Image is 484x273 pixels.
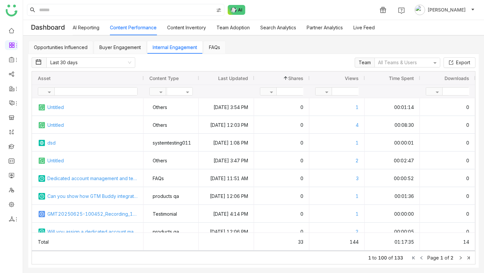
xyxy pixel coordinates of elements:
[440,255,443,260] span: 1
[38,223,138,240] div: Will you assign a dedicated account manager for any questions or issues that arise?
[368,255,371,260] span: 1
[260,233,303,251] div: 33
[73,25,99,30] a: AI Reporting
[99,44,141,50] a: Buyer Engagement
[260,25,296,30] a: Search Analytics
[260,187,303,205] div: 0
[153,116,167,134] div: Others
[216,8,221,13] img: search-type.svg
[394,255,403,260] span: 133
[47,187,138,205] a: Can you show how GTM Buddy integrates with our CRM, email, and meeting tools to support reps in t...
[38,192,46,200] img: objections.svg
[153,170,164,187] div: FAQs
[315,205,359,223] div: 1
[370,152,414,169] div: 00:02:47
[209,44,220,50] a: FAQs
[38,175,46,182] img: objections.svg
[260,152,303,169] div: 0
[205,205,248,223] gtmb-cell-renderer: [DATE] 4:14 PM
[149,75,179,81] span: Content Type
[345,75,359,81] span: Views
[38,157,46,165] img: paper.svg
[426,223,469,240] div: 0
[153,134,191,151] div: systemtesting011
[38,139,46,147] img: article.svg
[426,152,469,169] div: 0
[38,134,138,151] div: dsd
[38,205,138,223] div: GMT20250625-100452_Recording_1920x1080
[205,187,248,205] gtmb-cell-renderer: [DATE] 12:06 PM
[38,228,46,236] img: objections.svg
[370,170,414,187] div: 00:00:52
[450,255,453,260] span: 2
[315,223,359,240] div: 2
[370,116,414,134] div: 00:08:30
[372,255,377,260] span: to
[167,25,206,30] a: Content Inventory
[38,187,138,205] div: Can you show how GTM Buddy integrates with our CRM, email, and meeting tools to support reps in t...
[153,205,177,223] div: Testimonial
[260,223,303,240] div: 0
[389,75,414,81] span: Time Spent
[388,255,393,260] span: of
[415,5,425,15] img: avatar
[426,233,469,251] div: 14
[370,205,414,223] div: 00:00:00
[38,152,138,169] div: Untitled
[6,5,17,16] img: logo
[47,223,138,240] a: Will you assign a dedicated account manager for any questions or issues that arise?
[38,233,138,251] div: Total
[426,98,469,116] div: 0
[370,233,414,251] div: 01:17:35
[47,116,138,134] a: Untitled
[378,255,387,260] span: 100
[413,5,476,15] button: [PERSON_NAME]
[445,255,449,260] span: of
[426,170,469,187] div: 0
[205,170,248,187] gtmb-cell-renderer: [DATE] 11:51 AM
[426,116,469,134] div: 0
[205,134,248,151] gtmb-cell-renderer: [DATE] 1:08 PM
[153,44,197,50] a: Internal Engagement
[110,25,157,30] a: Content Performance
[359,60,371,65] span: Team
[315,134,359,151] div: 1
[34,44,88,50] a: Opportunities Influenced
[427,255,439,260] span: Page
[38,116,138,134] div: Untitled
[38,75,51,81] span: Asset
[47,134,138,151] a: dsd
[38,210,46,218] img: mp4.svg
[38,121,46,129] img: paper.svg
[205,98,248,116] gtmb-cell-renderer: [DATE] 3:54 PM
[205,223,248,240] gtmb-cell-renderer: [DATE] 12:06 PM
[370,98,414,116] div: 00:01:14
[38,103,46,111] img: paper.svg
[260,116,303,134] div: 0
[445,75,469,81] span: Downloads
[153,187,179,205] div: products qa
[47,152,138,169] a: Untitled
[426,187,469,205] div: 0
[315,170,359,187] div: 3
[398,7,405,14] img: help.svg
[315,116,359,134] div: 4
[260,98,303,116] div: 0
[370,223,414,240] div: 00:00:05
[38,170,138,187] div: Dedicated account management and technical support.
[444,57,475,68] button: Export
[260,205,303,223] div: 0
[370,134,414,151] div: 00:00:01
[260,170,303,187] div: 0
[315,187,359,205] div: 1
[426,134,469,151] div: 0
[260,134,303,151] div: 0
[315,98,359,116] div: 1
[217,25,250,30] a: Team Adoption
[426,205,469,223] div: 0
[23,20,73,35] div: Dashboard
[228,5,245,15] img: ask-buddy-normal.svg
[218,75,248,81] span: Last Updated
[315,152,359,169] div: 2
[153,152,167,169] div: Others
